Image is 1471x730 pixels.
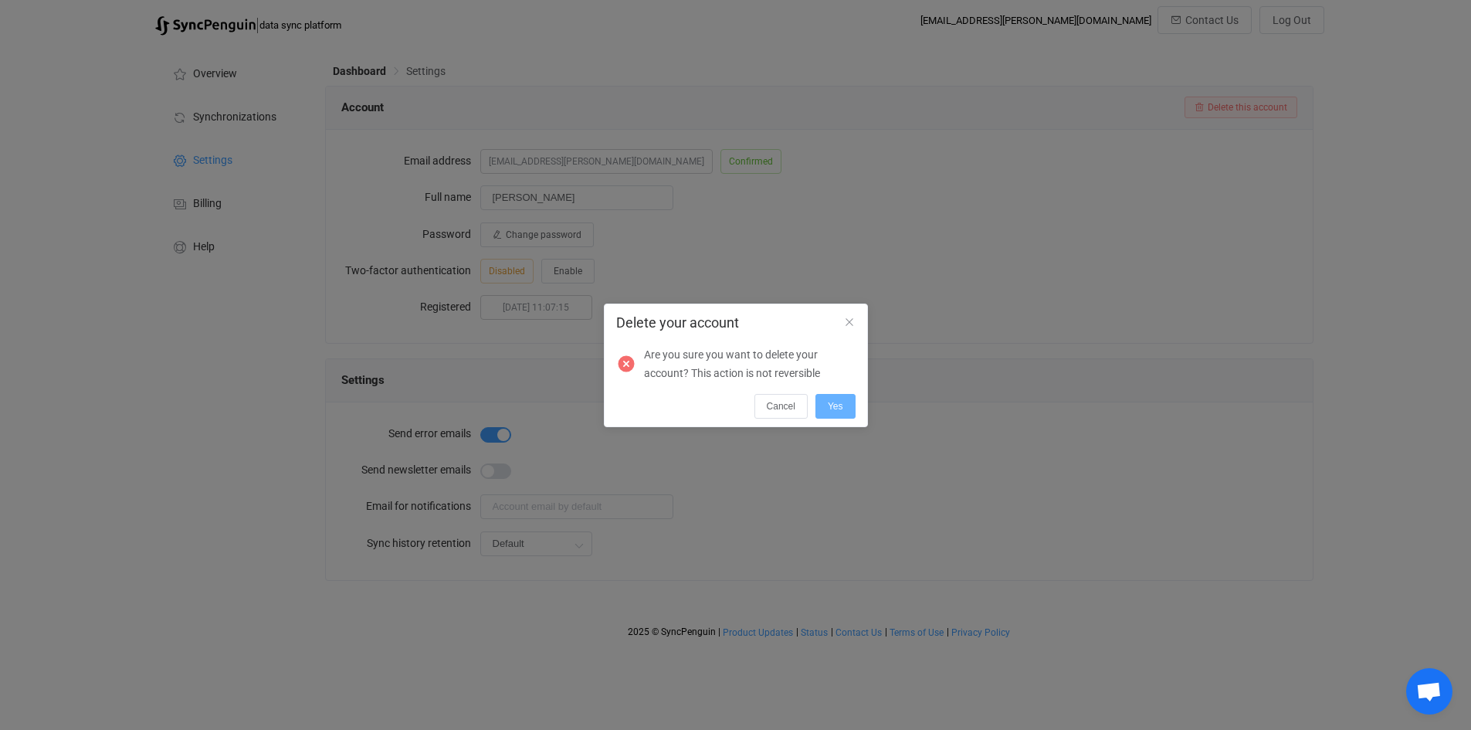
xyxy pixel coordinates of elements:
span: Yes [828,401,843,412]
span: Delete your account [616,314,739,331]
button: Cancel [754,394,808,419]
button: Yes [815,394,856,419]
span: Cancel [767,401,795,412]
div: Open chat [1406,668,1452,715]
p: Are you sure you want to delete your account? This action is not reversible [644,345,846,382]
button: Close [843,316,856,330]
